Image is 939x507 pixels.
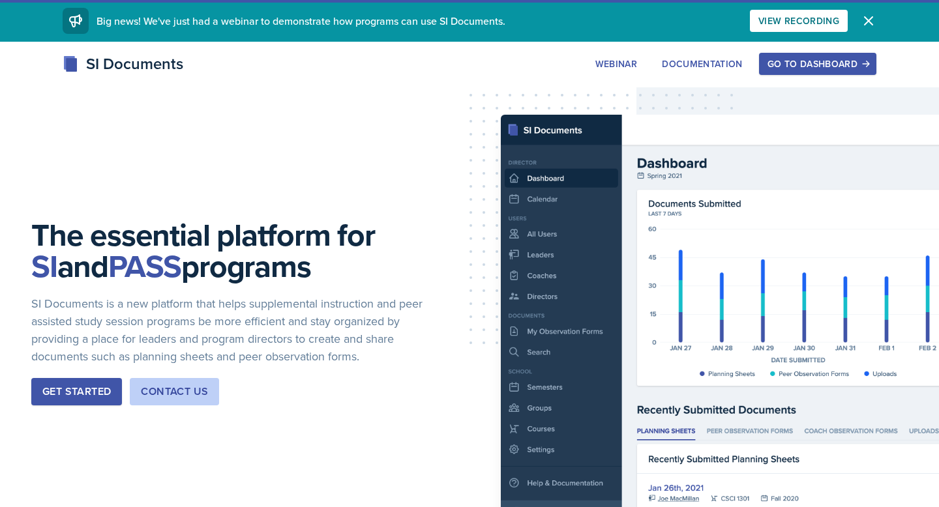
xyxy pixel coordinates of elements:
div: Go to Dashboard [768,59,868,69]
div: Documentation [662,59,743,69]
div: Webinar [595,59,637,69]
button: Webinar [587,53,646,75]
span: Big news! We've just had a webinar to demonstrate how programs can use SI Documents. [97,14,505,28]
button: Documentation [653,53,751,75]
button: Go to Dashboard [759,53,876,75]
div: SI Documents [63,52,183,76]
div: Contact Us [141,384,208,399]
div: View Recording [758,16,839,26]
button: View Recording [750,10,848,32]
button: Get Started [31,378,122,405]
button: Contact Us [130,378,219,405]
div: Get Started [42,384,111,399]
